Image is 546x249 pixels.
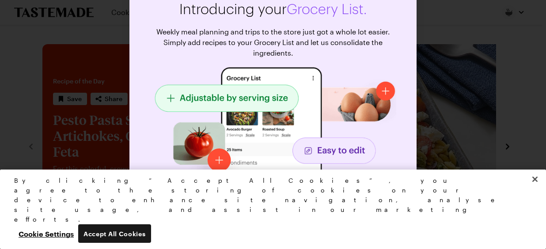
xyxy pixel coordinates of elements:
[14,176,524,243] div: Privacy
[147,26,399,58] p: Weekly meal planning and trips to the store just got a whole lot easier. Simply add recipes to yo...
[14,224,78,243] button: Cookie Settings
[525,170,545,189] button: Close
[147,2,399,18] h2: Introducing your
[287,2,367,18] span: Grocery List.
[78,224,151,243] button: Accept All Cookies
[14,176,524,224] div: By clicking “Accept All Cookies”, you agree to the storing of cookies on your device to enhance s...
